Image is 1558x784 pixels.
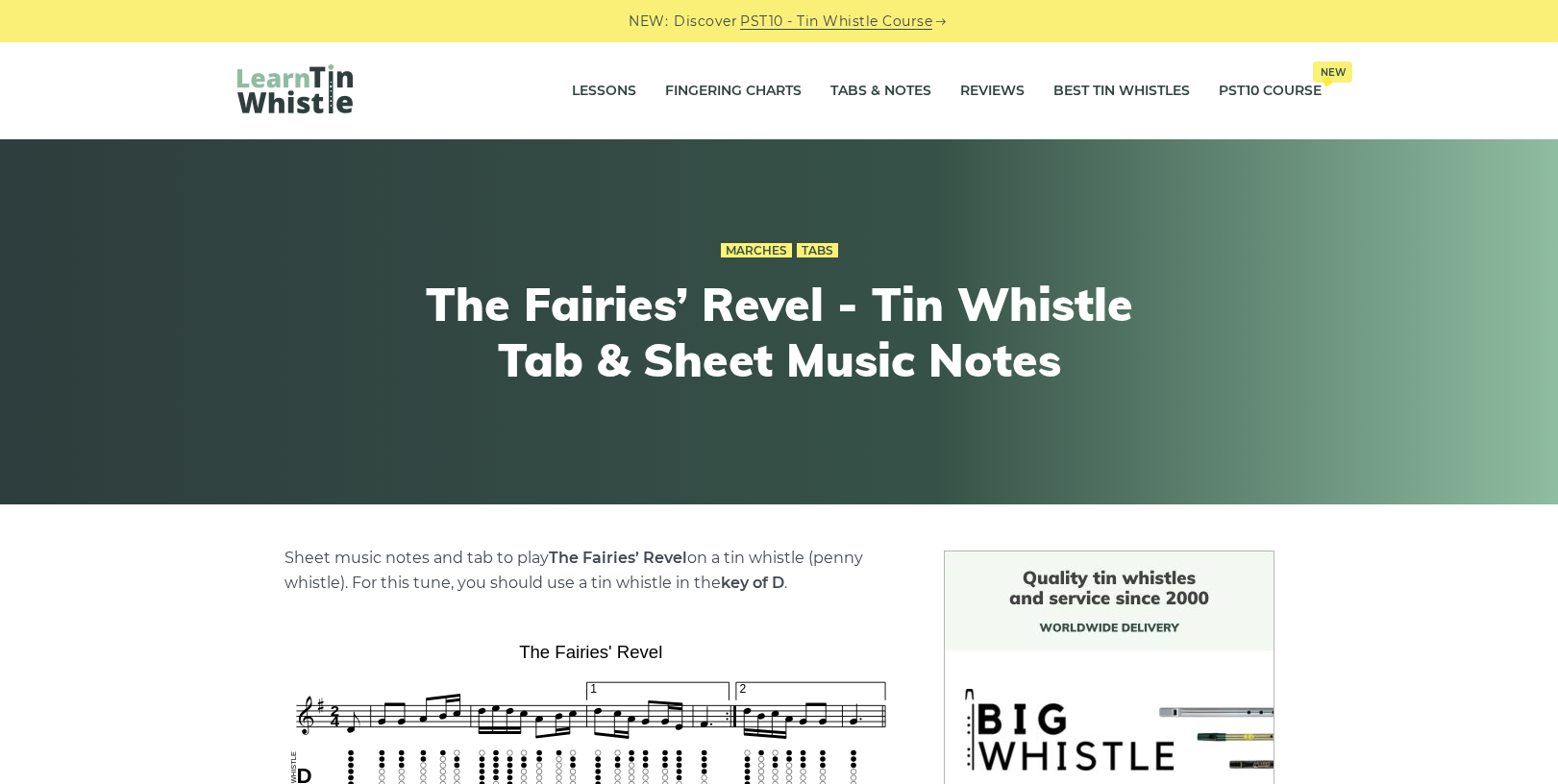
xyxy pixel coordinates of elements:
[830,67,931,115] a: Tabs & Notes
[1053,67,1190,115] a: Best Tin Whistles
[665,67,802,115] a: Fingering Charts
[1219,67,1322,115] a: PST10 CourseNew
[237,64,353,113] img: LearnTinWhistle.com
[549,549,687,567] strong: The Fairies’ Revel
[797,243,838,258] a: Tabs
[426,277,1133,387] h1: The Fairies’ Revel - Tin Whistle Tab & Sheet Music Notes
[572,67,636,115] a: Lessons
[721,243,792,258] a: Marches
[1313,61,1352,83] span: New
[960,67,1025,115] a: Reviews
[284,546,898,596] p: Sheet music notes and tab to play on a tin whistle (penny whistle). For this tune, you should use...
[721,574,784,592] strong: key of D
